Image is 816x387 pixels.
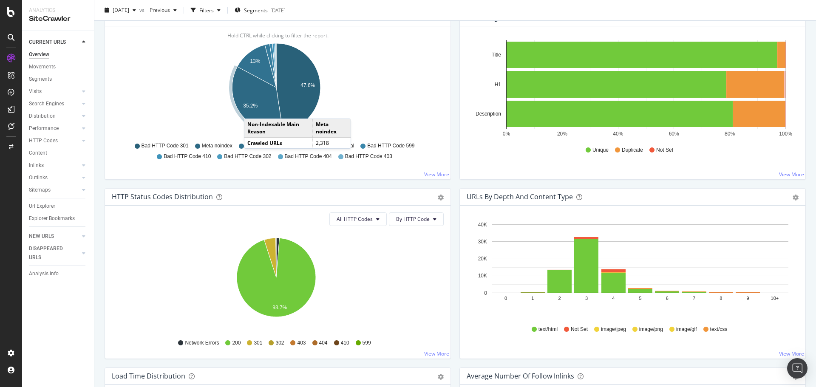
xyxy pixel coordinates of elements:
button: All HTTP Codes [329,212,387,226]
text: 0 [484,290,487,296]
a: NEW URLS [29,232,79,241]
a: Movements [29,62,88,71]
a: Sitemaps [29,186,79,195]
a: View More [424,171,449,178]
span: 599 [363,339,371,347]
text: 20K [478,256,487,262]
div: Analysis Info [29,269,59,278]
span: Unique [592,147,609,154]
td: Crawled URLs [244,137,312,148]
span: image/jpeg [601,326,626,333]
text: 30K [478,239,487,245]
text: 13% [250,58,260,64]
div: SiteCrawler [29,14,87,24]
span: 200 [232,339,241,347]
text: Title [492,52,501,58]
a: HTTP Codes [29,136,79,145]
text: 40% [613,131,623,137]
div: gear [793,195,799,201]
div: Outlinks [29,173,48,182]
a: Outlinks [29,173,79,182]
span: Bad HTTP Code 599 [367,142,414,150]
svg: A chart. [467,40,796,138]
text: 2 [558,296,561,301]
span: Bad HTTP Code 301 [142,142,189,150]
div: Overview [29,50,49,59]
div: Search Engines [29,99,64,108]
div: Filters [199,6,214,14]
div: Load Time Distribution [112,372,185,380]
text: 60% [669,131,679,137]
svg: A chart. [467,219,796,318]
span: 410 [341,339,349,347]
button: Previous [146,3,180,17]
div: CURRENT URLS [29,38,66,47]
div: Sitemaps [29,186,51,195]
div: gear [438,374,444,380]
text: 100% [779,131,792,137]
a: Content [29,149,88,158]
text: 9 [747,296,749,301]
div: Visits [29,87,42,96]
div: Explorer Bookmarks [29,214,75,223]
span: Network Errors [185,339,219,347]
div: Average Number of Follow Inlinks [467,372,574,380]
div: Performance [29,124,59,133]
svg: A chart. [112,40,441,138]
div: Movements [29,62,56,71]
span: Bad HTTP Code 302 [224,153,271,160]
span: Duplicate [622,147,643,154]
text: 4 [612,296,615,301]
button: Filters [187,3,224,17]
button: Segments[DATE] [231,3,289,17]
span: Not Set [571,326,588,333]
text: 5 [639,296,641,301]
span: All HTTP Codes [337,215,373,223]
a: Overview [29,50,88,59]
text: 8 [720,296,722,301]
a: Analysis Info [29,269,88,278]
span: vs [139,6,146,14]
span: Not Set [656,147,673,154]
text: 6 [666,296,669,301]
div: gear [438,195,444,201]
div: A chart. [112,233,441,331]
text: 20% [557,131,567,137]
div: Analytics [29,7,87,14]
text: 10+ [771,296,779,301]
a: DISAPPEARED URLS [29,244,79,262]
span: text/html [538,326,558,333]
span: 301 [254,339,262,347]
div: Inlinks [29,161,44,170]
a: View More [424,350,449,357]
div: Url Explorer [29,202,55,211]
td: 2,318 [312,137,351,148]
text: 1 [531,296,534,301]
text: Description [476,111,501,117]
span: image/png [639,326,663,333]
span: Bad HTTP Code 403 [345,153,392,160]
a: Visits [29,87,79,96]
td: Meta noindex [312,119,351,137]
span: 2025 Sep. 15th [113,6,129,14]
div: DISAPPEARED URLS [29,244,72,262]
span: image/gif [676,326,697,333]
div: [DATE] [270,6,286,14]
a: Explorer Bookmarks [29,214,88,223]
text: 40K [478,222,487,228]
span: Bad HTTP Code 404 [285,153,332,160]
div: Segments [29,75,52,84]
span: text/css [710,326,728,333]
a: View More [779,350,804,357]
div: Content [29,149,47,158]
text: 3 [585,296,588,301]
a: Performance [29,124,79,133]
div: URLs by Depth and Content Type [467,192,573,201]
text: 47.6% [300,82,315,88]
div: HTTP Status Codes Distribution [112,192,213,201]
span: 302 [275,339,284,347]
text: H1 [495,82,501,88]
